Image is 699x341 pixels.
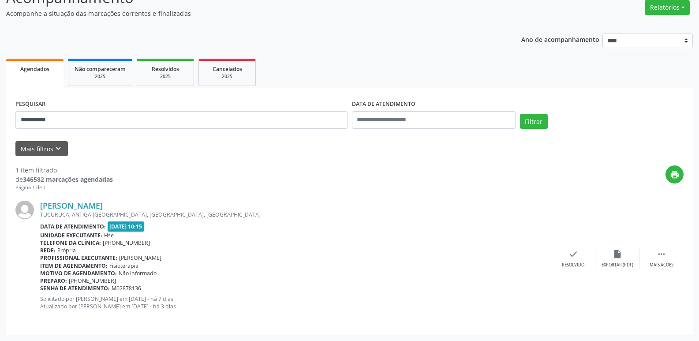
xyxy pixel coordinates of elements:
[568,249,578,259] i: check
[40,277,67,285] b: Preparo:
[213,65,242,73] span: Cancelados
[75,73,126,80] div: 2025
[15,97,45,111] label: PESQUISAR
[40,262,108,270] b: Item de agendamento:
[15,175,113,184] div: de
[602,262,633,268] div: Exportar (PDF)
[15,141,68,157] button: Mais filtroskeyboard_arrow_down
[657,249,666,259] i: 
[205,73,249,80] div: 2025
[40,247,56,254] b: Rede:
[109,262,138,270] span: Fisioterapia
[103,239,150,247] span: [PHONE_NUMBER]
[520,114,548,129] button: Filtrar
[15,201,34,219] img: img
[40,201,103,210] a: [PERSON_NAME]
[562,262,584,268] div: Resolvido
[69,277,116,285] span: [PHONE_NUMBER]
[40,270,117,277] b: Motivo de agendamento:
[143,73,187,80] div: 2025
[152,65,179,73] span: Resolvidos
[15,165,113,175] div: 1 item filtrado
[665,165,684,184] button: print
[613,249,622,259] i: insert_drive_file
[40,211,551,218] div: TUCURUCA, ANTIGA [GEOGRAPHIC_DATA], [GEOGRAPHIC_DATA], [GEOGRAPHIC_DATA]
[53,144,63,154] i: keyboard_arrow_down
[650,262,673,268] div: Mais ações
[40,232,102,239] b: Unidade executante:
[23,175,113,184] strong: 346582 marcações agendadas
[104,232,114,239] span: Hse
[352,97,415,111] label: DATA DE ATENDIMENTO
[108,221,145,232] span: [DATE] 10:15
[40,285,110,292] b: Senha de atendimento:
[40,254,117,262] b: Profissional executante:
[40,295,551,310] p: Solicitado por [PERSON_NAME] em [DATE] - há 7 dias Atualizado por [PERSON_NAME] em [DATE] - há 3 ...
[6,9,487,18] p: Acompanhe a situação das marcações correntes e finalizadas
[521,34,599,45] p: Ano de acompanhamento
[57,247,76,254] span: Própria
[15,184,113,191] div: Página 1 de 1
[20,65,49,73] span: Agendados
[119,254,161,262] span: [PERSON_NAME]
[75,65,126,73] span: Não compareceram
[112,285,141,292] span: M02878136
[670,170,680,180] i: print
[40,239,101,247] b: Telefone da clínica:
[119,270,157,277] span: Não informado
[40,223,106,230] b: Data de atendimento:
